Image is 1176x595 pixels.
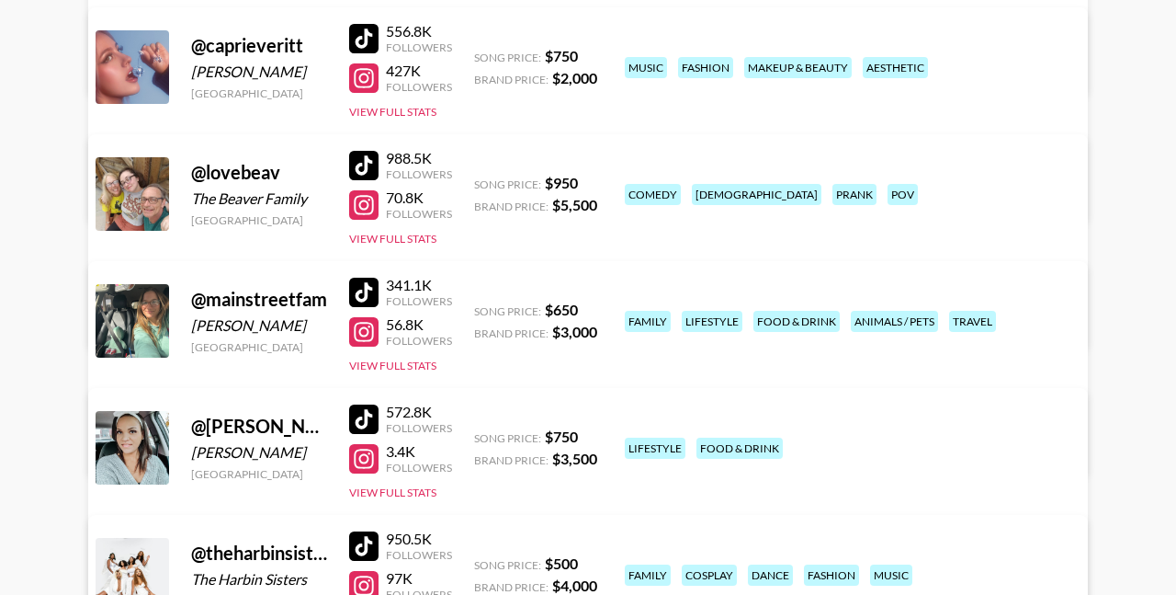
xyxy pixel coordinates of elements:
span: Brand Price: [474,326,548,340]
button: View Full Stats [349,232,436,246]
div: travel [949,311,996,332]
span: Song Price: [474,177,541,191]
div: The Harbin Sisters [191,570,327,589]
button: View Full Stats [349,486,436,499]
div: Followers [386,40,452,54]
div: animals / pets [851,311,938,332]
strong: $ 500 [545,555,578,572]
div: 427K [386,62,452,80]
div: 950.5K [386,530,452,548]
div: @ [PERSON_NAME].ohno [191,415,327,438]
span: Song Price: [474,431,541,445]
strong: $ 3,500 [552,450,597,467]
div: aesthetic [863,57,928,78]
div: makeup & beauty [744,57,852,78]
span: Brand Price: [474,200,548,213]
strong: $ 650 [545,301,578,318]
div: Followers [386,461,452,475]
div: family [625,311,671,332]
div: @ theharbinsisters [191,542,327,565]
div: cosplay [682,565,737,586]
div: Followers [386,334,452,348]
strong: $ 750 [545,47,578,64]
div: Followers [386,421,452,435]
div: music [625,57,667,78]
div: [GEOGRAPHIC_DATA] [191,213,327,227]
div: prank [832,184,876,205]
div: 341.1K [386,276,452,294]
span: Brand Price: [474,580,548,594]
div: 988.5K [386,149,452,167]
div: @ caprieveritt [191,34,327,57]
div: Followers [386,548,452,562]
div: 70.8K [386,189,452,207]
div: food & drink [696,438,783,459]
div: lifestyle [682,311,742,332]
div: 97K [386,569,452,588]
button: View Full Stats [349,105,436,119]
span: Song Price: [474,51,541,64]
strong: $ 3,000 [552,323,597,340]
span: Brand Price: [474,453,548,467]
div: fashion [804,565,859,586]
div: [GEOGRAPHIC_DATA] [191,467,327,481]
div: [PERSON_NAME] [191,63,327,81]
div: Followers [386,207,452,221]
div: 3.4K [386,442,452,461]
strong: $ 950 [545,174,578,191]
div: music [870,565,912,586]
strong: $ 750 [545,428,578,445]
span: Song Price: [474,558,541,572]
div: comedy [625,184,681,205]
div: 572.8K [386,403,452,421]
div: @ mainstreetfam [191,288,327,311]
button: View Full Stats [349,359,436,372]
div: 56.8K [386,315,452,334]
div: Followers [386,294,452,308]
div: @ lovebeav [191,161,327,184]
div: [DEMOGRAPHIC_DATA] [692,184,821,205]
span: Brand Price: [474,73,548,86]
div: pov [888,184,918,205]
strong: $ 5,500 [552,196,597,213]
div: [GEOGRAPHIC_DATA] [191,340,327,354]
div: [PERSON_NAME] [191,316,327,335]
div: Followers [386,80,452,94]
div: Followers [386,167,452,181]
strong: $ 2,000 [552,69,597,86]
div: family [625,565,671,586]
div: food & drink [753,311,840,332]
div: [GEOGRAPHIC_DATA] [191,86,327,100]
strong: $ 4,000 [552,577,597,594]
div: lifestyle [625,438,685,459]
span: Song Price: [474,304,541,318]
div: [PERSON_NAME] [191,443,327,462]
div: dance [748,565,793,586]
div: 556.8K [386,22,452,40]
div: The Beaver Family [191,189,327,208]
div: fashion [678,57,733,78]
